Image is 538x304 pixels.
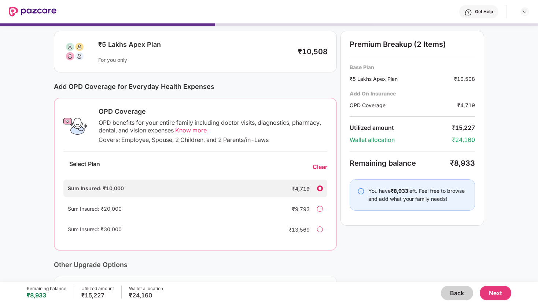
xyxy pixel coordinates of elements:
div: Utilized amount [350,124,452,132]
div: OPD benefits for your entire family including doctor visits, diagnostics, pharmacy, dental, and v... [99,119,327,134]
div: ₹15,227 [452,124,475,132]
span: Sum Insured: ₹10,000 [68,185,124,191]
div: OPD Coverage [350,101,457,109]
div: You have left. Feel free to browse and add what your family needs! [368,187,467,203]
div: ₹5 Lakhs Apex Plan [98,40,291,49]
div: Covers: Employee, Spouse, 2 Children, and 2 Parents/in-Laws [99,136,327,144]
div: Premium Breakup (2 Items) [350,40,475,49]
div: Add On Insurance [350,90,475,97]
div: ₹9,793 [280,205,310,213]
div: ₹4,719 [457,101,475,109]
div: ₹13,569 [280,226,310,233]
span: Sum Insured: ₹30,000 [68,226,122,232]
div: ₹10,508 [454,75,475,83]
div: OPD Coverage [99,107,327,116]
div: Remaining balance [27,286,66,292]
div: ₹8,933 [27,292,66,299]
div: Other Upgrade Options [54,261,337,269]
span: Know more [175,127,207,134]
div: ₹15,227 [81,292,114,299]
div: ₹5 Lakhs Apex Plan [350,75,454,83]
div: ₹4,719 [280,185,310,192]
div: Utilized amount [81,286,114,292]
span: Sum Insured: ₹20,000 [68,206,122,212]
button: Back [441,286,473,300]
div: Wallet allocation [350,136,452,144]
div: ₹10,508 [298,47,328,56]
img: OPD Coverage [63,115,87,138]
div: For you only [98,56,291,63]
div: ₹8,933 [450,159,475,168]
button: Next [480,286,511,300]
div: Remaining balance [350,159,450,168]
b: ₹8,933 [391,188,408,194]
div: Wallet allocation [129,286,163,292]
div: Base Plan [350,64,475,71]
div: Select Plan [63,160,106,174]
img: svg+xml;base64,PHN2ZyBpZD0iSW5mby0yMHgyMCIgeG1sbnM9Imh0dHA6Ly93d3cudzMub3JnLzIwMDAvc3ZnIiB3aWR0aD... [357,188,365,195]
div: Add OPD Coverage for Everyday Health Expenses [54,83,337,90]
img: svg+xml;base64,PHN2ZyBpZD0iSGVscC0zMngzMiIgeG1sbnM9Imh0dHA6Ly93d3cudzMub3JnLzIwMDAvc3ZnIiB3aWR0aD... [465,9,472,16]
div: ₹24,160 [452,136,475,144]
img: svg+xml;base64,PHN2ZyBpZD0iRHJvcGRvd24tMzJ4MzIiIHhtbG5zPSJodHRwOi8vd3d3LnczLm9yZy8yMDAwL3N2ZyIgd2... [522,9,528,15]
img: svg+xml;base64,PHN2ZyB3aWR0aD0iODAiIGhlaWdodD0iODAiIHZpZXdCb3g9IjAgMCA4MCA4MCIgZmlsbD0ibm9uZSIgeG... [63,40,86,63]
img: New Pazcare Logo [9,7,56,16]
div: Get Help [475,9,493,15]
div: Clear [313,163,327,171]
div: ₹24,160 [129,292,163,299]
